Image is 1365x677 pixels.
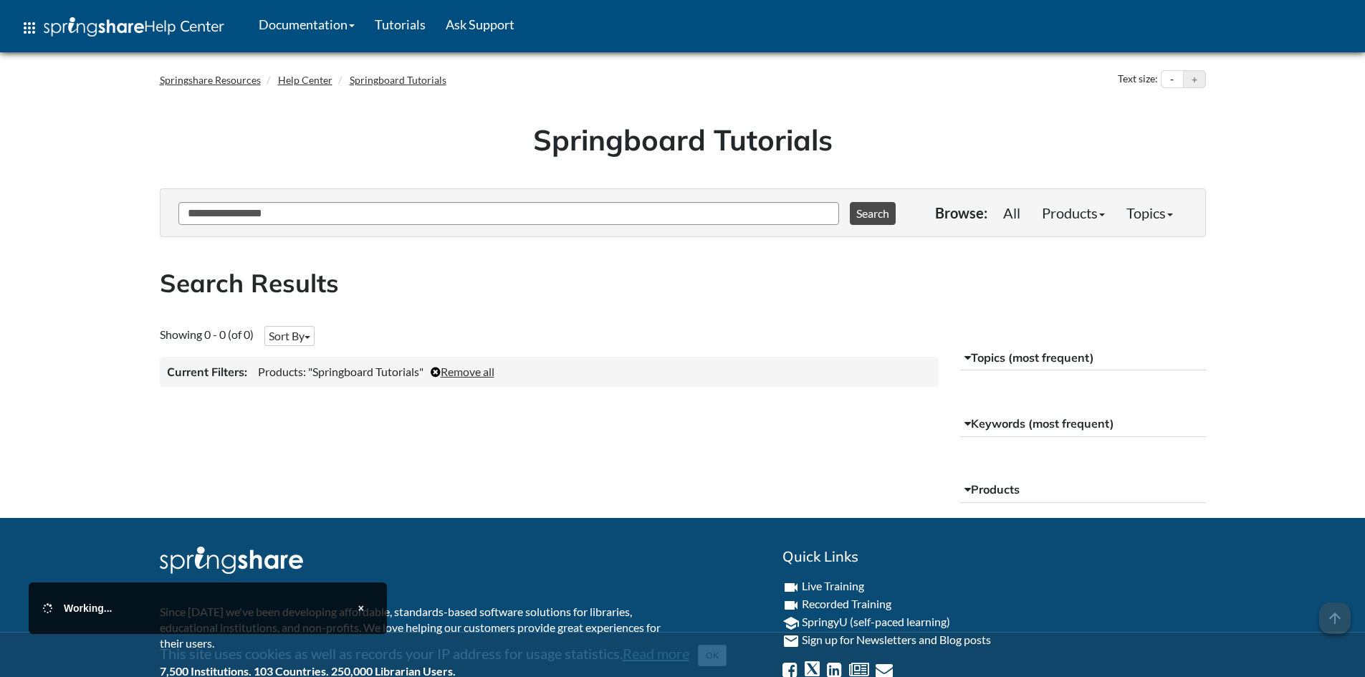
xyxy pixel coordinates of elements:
a: Springshare Resources [160,74,261,86]
span: Help Center [144,16,224,35]
div: This site uses cookies as well as records your IP address for usage statistics. [145,643,1220,666]
a: Springboard Tutorials [350,74,446,86]
a: Recorded Training [802,597,891,610]
a: Sign up for Newsletters and Blog posts [802,633,991,646]
span: Working... [64,602,112,614]
a: All [992,198,1031,227]
i: school [782,615,800,632]
i: videocam [782,579,800,596]
button: Sort By [264,326,315,346]
h3: Current Filters [167,364,247,380]
a: Products [1031,198,1116,227]
div: Text size: [1115,70,1161,89]
a: Read more [623,645,689,662]
button: Decrease text size [1162,71,1183,88]
a: apps Help Center [11,6,234,49]
button: Topics (most frequent) [960,345,1206,371]
a: Remove all [431,365,494,378]
a: Tutorials [365,6,436,42]
a: SpringyU (self-paced learning) [802,615,950,628]
a: Topics [1116,198,1184,227]
span: "Springboard Tutorials" [308,365,423,378]
p: Browse: [935,203,987,223]
span: apps [21,19,38,37]
button: Close [350,597,373,620]
i: email [782,633,800,650]
span: arrow_upward [1319,602,1351,634]
img: Springshare [44,17,144,37]
button: Increase text size [1184,71,1205,88]
p: Since [DATE] we've been developing affordable, standards-based software solutions for libraries, ... [160,604,672,652]
i: videocam [782,597,800,614]
span: Showing 0 - 0 (of 0) [160,327,254,341]
h2: Quick Links [782,547,1206,567]
span: Products: [258,365,306,378]
a: arrow_upward [1319,604,1351,621]
a: Help Center [278,74,332,86]
a: Documentation [249,6,365,42]
button: Keywords (most frequent) [960,411,1206,437]
h1: Springboard Tutorials [171,120,1195,160]
button: Close [698,645,727,666]
a: Ask Support [436,6,525,42]
button: Search [850,202,896,225]
a: Live Training [802,579,864,592]
button: Products [960,477,1206,503]
img: Springshare [160,547,303,574]
h2: Search Results [160,266,1206,301]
